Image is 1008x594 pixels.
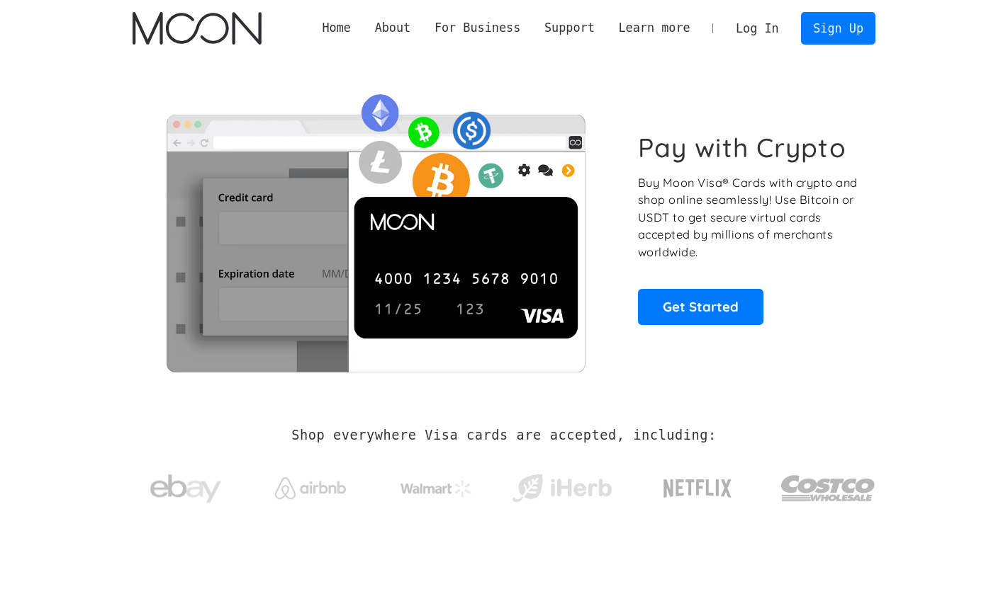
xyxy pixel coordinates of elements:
[532,19,606,37] div: Support
[544,19,595,37] div: Support
[275,477,346,499] img: Airbnb
[258,463,364,506] a: Airbnb
[801,12,875,44] a: Sign Up
[724,13,790,44] a: Log In
[401,480,471,497] img: Walmart
[133,12,261,45] a: home
[780,447,875,522] a: Costco
[375,19,411,37] div: About
[383,466,489,504] a: Walmart
[618,19,690,37] div: Learn more
[133,12,261,45] img: Moon Logo
[662,471,733,506] img: Netflix
[638,132,846,164] h1: Pay with Crypto
[133,84,618,372] img: Moon Cards let you spend your crypto anywhere Visa is accepted.
[150,467,221,511] img: ebay
[607,19,702,37] div: Learn more
[133,452,238,518] a: ebay
[435,19,520,37] div: For Business
[291,428,716,443] h2: Shop everywhere Visa cards are accepted, including:
[638,174,860,261] p: Buy Moon Visa® Cards with crypto and shop online seamlessly! Use Bitcoin or USDT to get secure vi...
[634,457,761,513] a: Netflix
[509,456,615,514] a: iHerb
[780,462,875,515] img: Costco
[310,19,363,37] a: Home
[422,19,532,37] div: For Business
[638,289,763,324] a: Get Started
[509,470,615,507] img: iHerb
[363,19,422,37] div: About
